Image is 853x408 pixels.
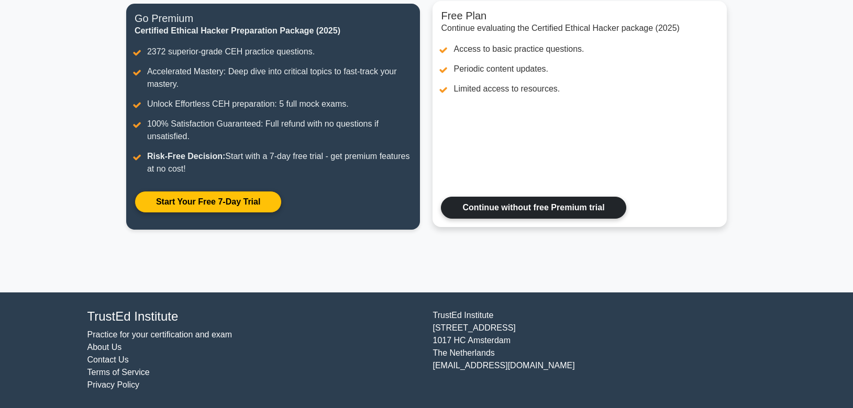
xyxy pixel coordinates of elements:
a: Start Your Free 7-Day Trial [135,191,282,213]
a: Privacy Policy [87,380,140,389]
a: Contact Us [87,355,129,364]
a: Continue without free Premium trial [441,197,626,219]
div: TrustEd Institute [STREET_ADDRESS] 1017 HC Amsterdam The Netherlands [EMAIL_ADDRESS][DOMAIN_NAME] [427,309,772,391]
h4: TrustEd Institute [87,309,420,324]
a: Practice for your certification and exam [87,330,232,339]
a: About Us [87,343,122,352]
a: Terms of Service [87,368,150,377]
